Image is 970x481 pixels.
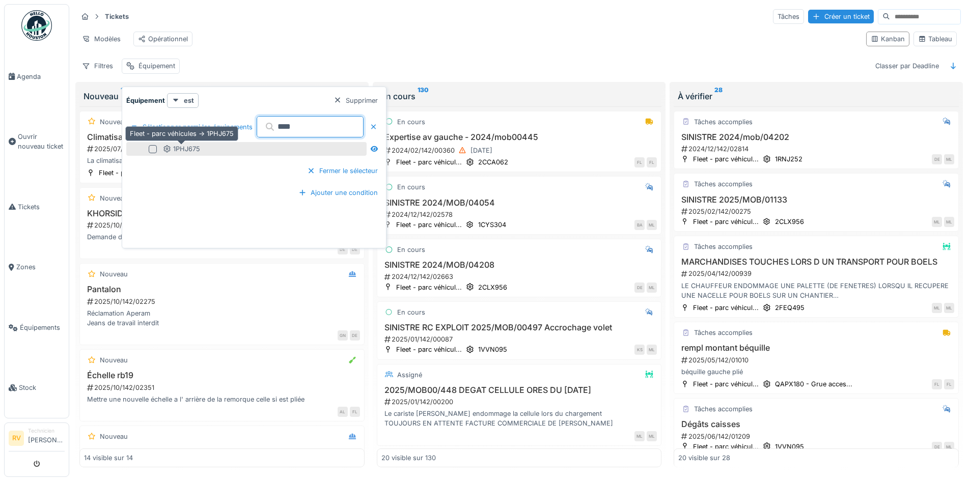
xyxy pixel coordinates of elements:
div: Nouveau [100,269,128,279]
h3: Pantalon [84,285,360,294]
div: Fleet - parc véhicules -> 1PHJ675 [125,126,238,141]
div: Le cariste [PERSON_NAME] endommage la cellule lors du chargement TOUJOURS EN ATTENTE FACTURE COMM... [381,409,657,428]
div: FL [944,379,954,389]
div: ML [647,282,657,293]
div: ML [647,345,657,355]
sup: 28 [714,90,723,102]
div: ML [647,431,657,441]
div: 14 visible sur 14 [84,453,133,463]
div: Tâches accomplies [694,242,753,251]
h3: Dégâts caisses [678,419,954,429]
div: En cours [397,182,425,192]
strong: est [184,96,194,105]
div: 20 visible sur 130 [381,453,436,463]
div: En cours [381,90,658,102]
div: [DATE] [470,146,492,155]
div: Créer un ticket [808,10,874,23]
strong: Tickets [101,12,133,21]
h3: Perso [84,447,360,457]
div: FL [932,379,942,389]
div: 1VVN095 [775,442,804,451]
div: Tableau [918,34,952,44]
h3: MARCHANDISES TOUCHES LORS D UN TRANSPORT POUR BOELS [678,257,954,267]
div: Assigné [397,370,422,380]
div: QAPX180 - Grue acces... [775,379,852,389]
div: 2025/04/142/00939 [680,269,954,278]
div: En cours [397,307,425,317]
div: Fleet - parc véhicul... [693,217,759,227]
strong: Équipement [126,96,165,105]
div: 2024/02/142/00360 [383,144,657,157]
div: 2025/10/142/02351 [86,383,360,392]
span: Stock [19,383,65,392]
div: Fleet - parc véhicul... [396,157,462,167]
h3: SINISTRE RC EXPLOIT 2025/MOB/00497 Accrochage volet [381,323,657,332]
div: DE [350,330,360,341]
div: Modèles [77,32,125,46]
div: Fleet - parc véhicul... [693,442,759,451]
div: 2025/10/142/02275 [86,297,360,306]
div: ML [932,303,942,313]
h3: 2025/MOB00/448 DEGAT CELLULE ORES DU [DATE] [381,385,657,395]
div: Fleet - parc véhicul... [396,345,462,354]
div: 2025/05/142/01010 [680,355,954,365]
div: DE [634,282,645,293]
div: ML [647,220,657,230]
div: 20 visible sur 28 [678,453,730,463]
div: Fleet - parc véhicul... [99,168,164,178]
li: [PERSON_NAME] [28,427,65,449]
div: 1PHJ675 [163,144,200,154]
div: 2024/12/142/02814 [680,144,954,154]
div: 2CLX956 [478,282,507,292]
h3: SINISTRE 2025/MOB/01133 [678,195,954,205]
div: Nouveau [100,355,128,365]
span: Ouvrir nouveau ticket [18,132,65,151]
div: Tâches accomplies [694,179,753,189]
li: RV [9,431,24,446]
div: Nouveau [100,117,128,127]
div: Réclamation Aperam Jeans de travail interdit [84,308,360,328]
div: LE CHAUFFEUR ENDOMMAGE UNE PALETTE (DE FENETRES) LORSQU IL RECUPERE UNE NACELLE POUR BOELS SUR UN... [678,281,954,300]
span: Agenda [17,72,65,81]
div: À vérifier [678,90,955,102]
div: En cours [397,245,425,254]
h3: Échelle rb19 [84,371,360,380]
div: AL [338,407,348,417]
h3: SINISTRE 2024/MOB/04054 [381,198,657,208]
sup: 14 [121,90,127,102]
div: Tâches accomplies [694,404,753,414]
div: ML [932,217,942,227]
div: 2CCA062 [478,157,508,167]
div: Nouveau [84,90,361,102]
span: Tickets [18,202,65,212]
div: DE [932,442,942,452]
div: Tâches accomplies [694,117,753,127]
div: Fleet - parc véhicul... [396,220,462,230]
div: Nouveau [100,193,128,203]
sup: 130 [418,90,429,102]
div: ML [634,431,645,441]
div: DE [338,244,348,254]
div: Fermer le sélecteur [303,164,382,178]
div: Fleet - parc véhicul... [693,154,759,164]
div: Supprimer [329,94,382,107]
span: Zones [16,262,65,272]
img: Badge_color-CXgf-gQk.svg [21,10,52,41]
div: FL [647,157,657,167]
div: 1RNJ252 [775,154,802,164]
div: Équipement [138,61,175,71]
h3: rempl montant béquille [678,343,954,353]
div: Sélectionner parmi les équipements [126,120,257,134]
div: béquille gauche plié [678,367,954,377]
h3: Climatisation toujours OUT [84,132,360,142]
div: FL [350,407,360,417]
span: Équipements [20,323,65,332]
h3: SINISTRE 2024/mob/04202 [678,132,954,142]
div: Ajouter une condition [294,186,382,200]
div: DE [350,244,360,254]
div: Fleet - parc véhicul... [693,303,759,313]
div: GN [338,330,348,341]
div: 2FEQ495 [775,303,805,313]
div: KS [634,345,645,355]
div: Tâches [773,9,804,24]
